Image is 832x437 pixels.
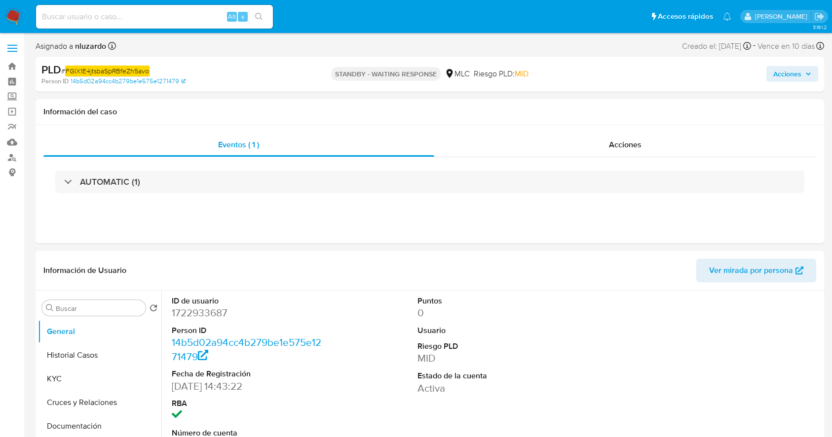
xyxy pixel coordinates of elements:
[445,68,470,79] div: MLC
[36,10,273,23] input: Buscar usuario o caso...
[417,325,571,336] dt: Usuario
[773,66,801,82] span: Acciones
[80,176,140,187] h3: AUTOMATIC (1)
[172,306,326,320] dd: 1722933687
[682,39,751,53] div: Creado el: [DATE]
[41,77,69,86] b: Person ID
[56,304,142,313] input: Buscar
[753,39,756,53] span: -
[172,296,326,306] dt: ID de usuario
[36,41,106,52] span: Asignado a
[218,139,259,150] span: Eventos ( 1 )
[38,320,161,343] button: General
[417,381,571,395] dd: Activa
[41,62,61,77] b: PLD
[228,12,236,21] span: Alt
[241,12,244,21] span: s
[172,379,326,393] dd: [DATE] 14:43:22
[417,306,571,320] dd: 0
[417,296,571,306] dt: Puntos
[249,10,269,24] button: search-icon
[61,66,150,76] span: #
[43,266,126,275] h1: Información de Usuario
[474,68,529,79] span: Riesgo PLD:
[172,369,326,379] dt: Fecha de Registración
[755,12,811,21] p: nicolas.luzardo@mercadolibre.com
[43,107,816,117] h1: Información del caso
[38,343,161,367] button: Historial Casos
[172,325,326,336] dt: Person ID
[65,66,150,76] em: FGlX1E4jtsbaSpRBfeZh5avo
[38,367,161,391] button: KYC
[71,77,186,86] a: 14b5d02a94cc4b279be1e575e1271479
[46,304,54,312] button: Buscar
[766,66,818,82] button: Acciones
[38,391,161,414] button: Cruces y Relaciones
[696,259,816,282] button: Ver mirada por persona
[172,335,321,363] a: 14b5d02a94cc4b279be1e575e1271479
[609,139,642,150] span: Acciones
[515,68,529,79] span: MID
[172,398,326,409] dt: RBA
[658,11,713,22] span: Accesos rápidos
[150,304,157,315] button: Volver al orden por defecto
[417,370,571,381] dt: Estado de la cuenta
[73,40,106,52] b: nluzardo
[55,170,804,193] div: AUTOMATIC (1)
[814,11,825,22] a: Salir
[417,341,571,352] dt: Riesgo PLD
[417,351,571,365] dd: MID
[723,12,731,21] a: Notificaciones
[709,259,793,282] span: Ver mirada por persona
[757,41,815,52] span: Vence en 10 días
[331,67,441,81] p: STANDBY - WAITING RESPONSE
